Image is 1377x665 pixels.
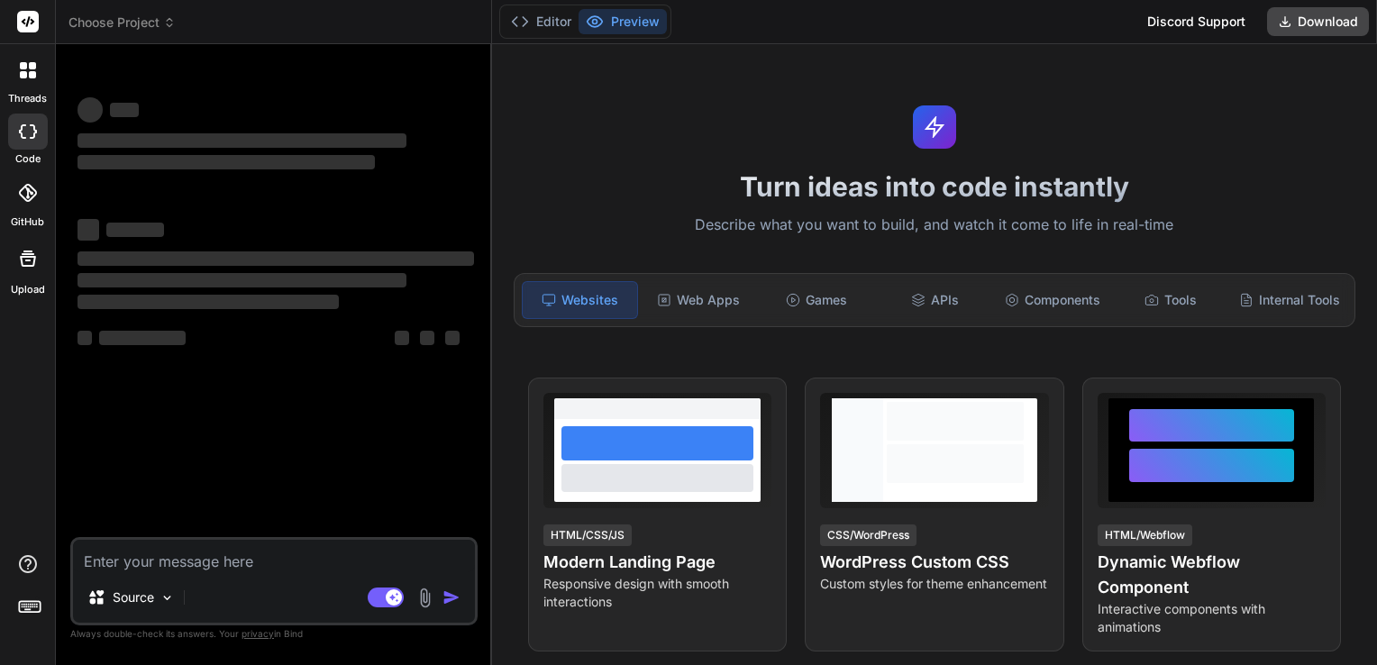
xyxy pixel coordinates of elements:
h1: Turn ideas into code instantly [503,170,1366,203]
div: Components [996,281,1110,319]
div: Discord Support [1136,7,1256,36]
label: threads [8,91,47,106]
label: GitHub [11,214,44,230]
span: ‌ [110,103,139,117]
h4: WordPress Custom CSS [820,550,1048,575]
div: Games [760,281,874,319]
button: Download [1267,7,1369,36]
span: ‌ [78,251,474,266]
div: Web Apps [642,281,756,319]
span: ‌ [78,97,103,123]
div: HTML/CSS/JS [543,524,632,546]
span: ‌ [78,133,406,148]
img: attachment [415,588,435,608]
div: Tools [1114,281,1228,319]
span: privacy [242,628,274,639]
img: Pick Models [160,590,175,606]
p: Responsive design with smooth interactions [543,575,771,611]
p: Describe what you want to build, and watch it come to life in real-time [503,214,1366,237]
p: Custom styles for theme enhancement [820,575,1048,593]
button: Preview [579,9,667,34]
span: ‌ [78,331,92,345]
p: Source [113,588,154,606]
span: ‌ [78,219,99,241]
div: CSS/WordPress [820,524,916,546]
div: Websites [522,281,638,319]
div: HTML/Webflow [1098,524,1192,546]
button: Editor [504,9,579,34]
span: Choose Project [68,14,176,32]
p: Interactive components with animations [1098,600,1326,636]
p: Always double-check its answers. Your in Bind [70,625,478,642]
label: code [15,151,41,167]
div: APIs [878,281,992,319]
span: ‌ [78,295,339,309]
div: Internal Tools [1232,281,1347,319]
span: ‌ [445,331,460,345]
img: icon [442,588,461,606]
span: ‌ [420,331,434,345]
span: ‌ [99,331,186,345]
span: ‌ [395,331,409,345]
span: ‌ [78,273,406,287]
span: ‌ [106,223,164,237]
h4: Modern Landing Page [543,550,771,575]
label: Upload [11,282,45,297]
h4: Dynamic Webflow Component [1098,550,1326,600]
span: ‌ [78,155,375,169]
